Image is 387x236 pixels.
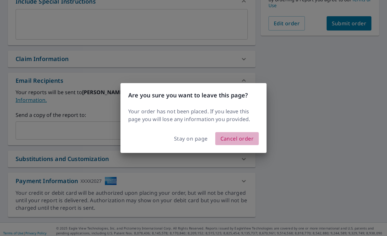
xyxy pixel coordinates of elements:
[220,134,254,143] span: Cancel order
[128,107,259,123] p: Your order has not been placed. If you leave this page you will lose any information you provided.
[215,132,259,145] button: Cancel order
[169,132,213,145] button: Stay on page
[128,91,259,100] h3: Are you sure you want to leave this page?
[174,134,208,143] span: Stay on page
